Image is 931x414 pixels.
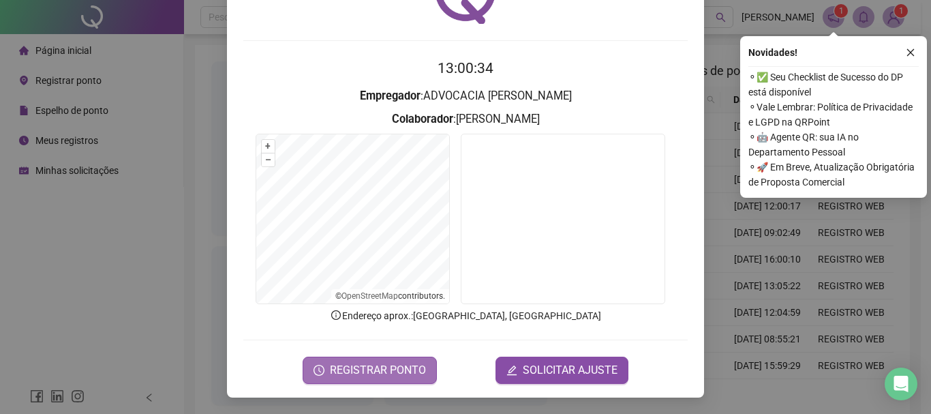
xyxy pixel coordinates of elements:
[495,357,628,384] button: editSOLICITAR AJUSTE
[392,113,453,125] strong: Colaborador
[748,100,919,130] span: ⚬ Vale Lembrar: Política de Privacidade e LGPD na QRPoint
[243,308,688,323] p: Endereço aprox. : [GEOGRAPHIC_DATA], [GEOGRAPHIC_DATA]
[330,309,342,321] span: info-circle
[438,60,493,76] time: 13:00:34
[341,291,398,301] a: OpenStreetMap
[314,365,324,376] span: clock-circle
[243,87,688,105] h3: : ADVOCACIA [PERSON_NAME]
[523,362,617,379] span: SOLICITAR AJUSTE
[748,160,919,190] span: ⚬ 🚀 Em Breve, Atualização Obrigatória de Proposta Comercial
[748,45,797,60] span: Novidades !
[885,368,917,400] div: Open Intercom Messenger
[335,291,445,301] li: © contributors.
[748,70,919,100] span: ⚬ ✅ Seu Checklist de Sucesso do DP está disponível
[262,153,275,166] button: –
[748,130,919,160] span: ⚬ 🤖 Agente QR: sua IA no Departamento Pessoal
[506,365,517,376] span: edit
[330,362,426,379] span: REGISTRAR PONTO
[906,48,915,57] span: close
[262,140,275,153] button: +
[360,89,421,102] strong: Empregador
[243,110,688,128] h3: : [PERSON_NAME]
[303,357,437,384] button: REGISTRAR PONTO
